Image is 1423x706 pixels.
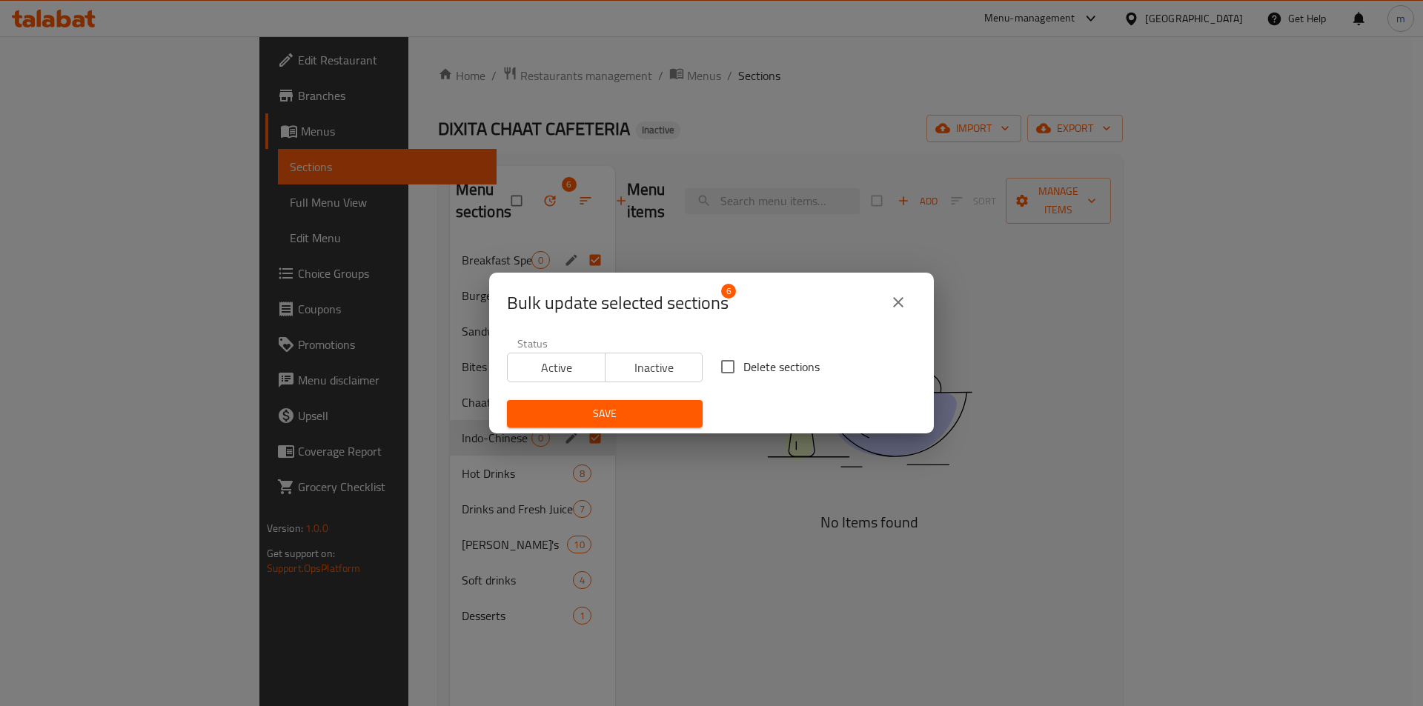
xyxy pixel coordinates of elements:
[519,404,691,423] span: Save
[507,400,703,427] button: Save
[507,291,729,315] span: Selected section count
[611,357,697,379] span: Inactive
[507,353,606,382] button: Active
[605,353,703,382] button: Inactive
[721,284,736,299] span: 6
[743,358,820,376] span: Delete sections
[514,357,600,379] span: Active
[880,284,916,320] button: close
